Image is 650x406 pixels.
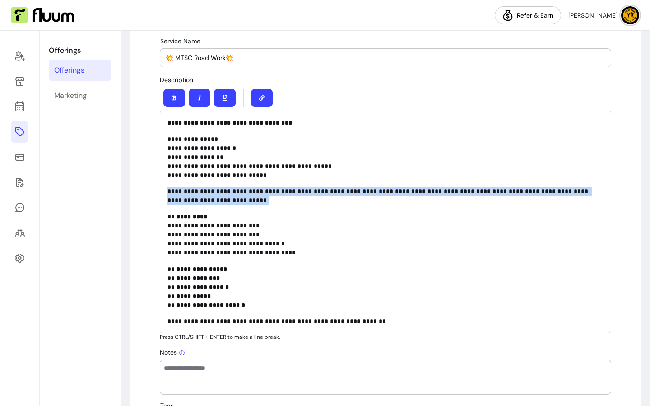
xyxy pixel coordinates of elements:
[166,53,605,62] input: Service Name
[568,11,617,20] span: [PERSON_NAME]
[160,348,185,356] span: Notes
[11,197,28,218] a: My Messages
[11,70,28,92] a: Storefront
[568,6,639,24] button: avatar[PERSON_NAME]
[11,96,28,117] a: Calendar
[54,65,84,76] div: Offerings
[11,121,28,143] a: Offerings
[11,45,28,67] a: Home
[621,6,639,24] img: avatar
[160,76,193,84] span: Description
[11,222,28,244] a: Clients
[160,333,611,341] p: Press CTRL/SHIFT + ENTER to make a line break.
[49,85,111,106] a: Marketing
[49,45,111,56] p: Offerings
[11,146,28,168] a: Sales
[49,60,111,81] a: Offerings
[11,247,28,269] a: Settings
[11,171,28,193] a: Forms
[11,7,74,24] img: Fluum Logo
[495,6,561,24] a: Refer & Earn
[54,90,87,101] div: Marketing
[160,37,200,45] span: Service Name
[164,364,607,391] textarea: Add your own notes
